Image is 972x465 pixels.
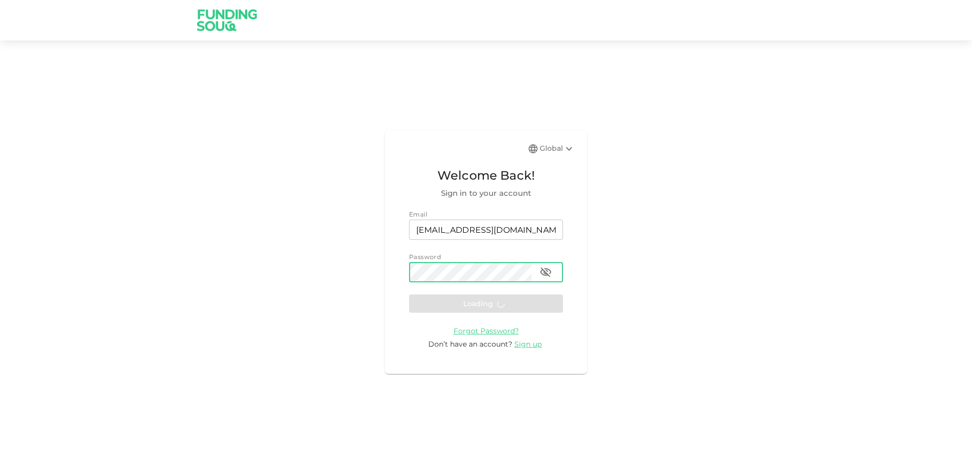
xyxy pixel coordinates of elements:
a: Forgot Password? [454,326,519,335]
span: Sign in to your account [409,187,563,199]
span: Welcome Back! [409,166,563,185]
span: Password [409,253,441,261]
input: password [409,262,532,282]
input: email [409,220,563,240]
span: Sign up [514,340,542,349]
span: Don’t have an account? [428,340,512,349]
div: Global [540,143,575,155]
span: Email [409,210,427,218]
